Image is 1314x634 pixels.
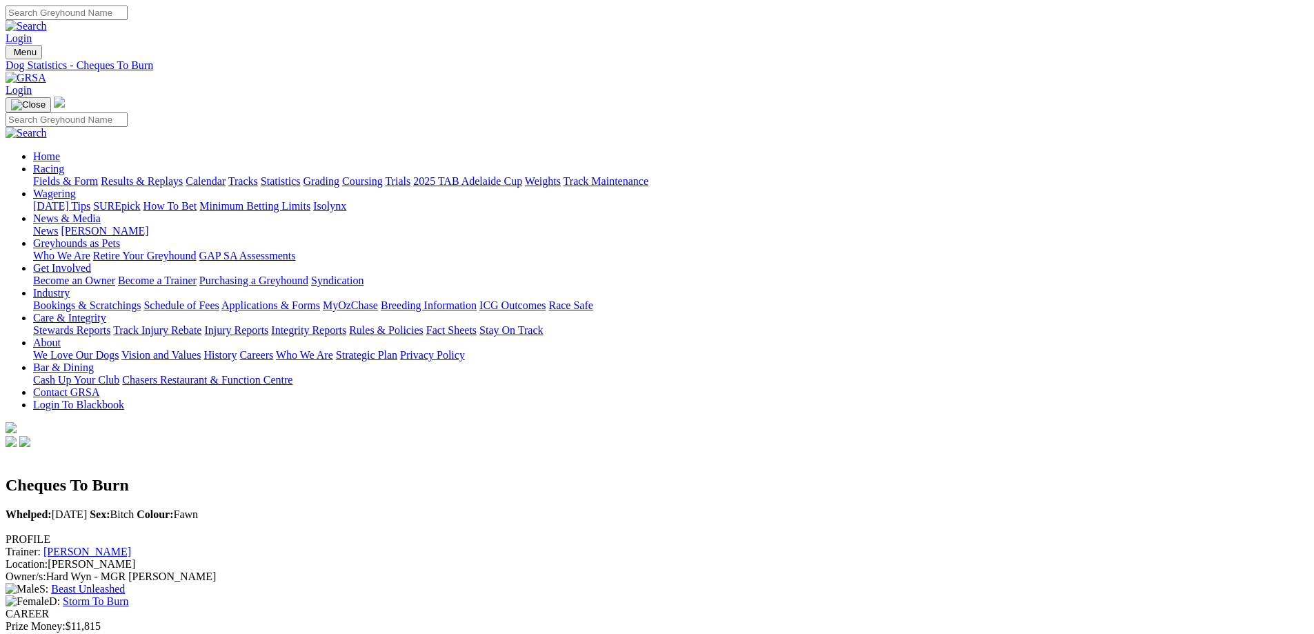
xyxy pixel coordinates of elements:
[33,287,70,299] a: Industry
[6,72,46,84] img: GRSA
[33,324,110,336] a: Stewards Reports
[122,374,292,386] a: Chasers Restaurant & Function Centre
[33,150,60,162] a: Home
[479,324,543,336] a: Stay On Track
[323,299,378,311] a: MyOzChase
[199,200,310,212] a: Minimum Betting Limits
[61,225,148,237] a: [PERSON_NAME]
[6,508,87,520] span: [DATE]
[6,32,32,44] a: Login
[118,275,197,286] a: Become a Trainer
[143,200,197,212] a: How To Bet
[6,436,17,447] img: facebook.svg
[6,112,128,127] input: Search
[6,595,60,607] span: D:
[6,620,66,632] span: Prize Money:
[203,349,237,361] a: History
[221,299,320,311] a: Applications & Forms
[33,212,101,224] a: News & Media
[381,299,477,311] a: Breeding Information
[6,571,46,582] span: Owner/s:
[33,361,94,373] a: Bar & Dining
[313,200,346,212] a: Isolynx
[199,250,296,261] a: GAP SA Assessments
[276,349,333,361] a: Who We Are
[303,175,339,187] a: Grading
[33,374,119,386] a: Cash Up Your Club
[6,546,41,557] span: Trainer:
[54,97,65,108] img: logo-grsa-white.png
[33,250,1308,262] div: Greyhounds as Pets
[6,608,1308,620] div: CAREER
[6,97,51,112] button: Toggle navigation
[564,175,648,187] a: Track Maintenance
[6,6,128,20] input: Search
[6,558,1308,571] div: [PERSON_NAME]
[6,84,32,96] a: Login
[33,299,141,311] a: Bookings & Scratchings
[33,399,124,410] a: Login To Blackbook
[271,324,346,336] a: Integrity Reports
[33,374,1308,386] div: Bar & Dining
[426,324,477,336] a: Fact Sheets
[143,299,219,311] a: Schedule of Fees
[6,476,1308,495] h2: Cheques To Burn
[33,200,90,212] a: [DATE] Tips
[6,533,1308,546] div: PROFILE
[6,558,48,570] span: Location:
[6,620,1308,633] div: $11,815
[33,188,76,199] a: Wagering
[6,583,39,595] img: Male
[33,225,58,237] a: News
[33,262,91,274] a: Get Involved
[137,508,173,520] b: Colour:
[33,349,119,361] a: We Love Our Dogs
[33,349,1308,361] div: About
[33,275,1308,287] div: Get Involved
[261,175,301,187] a: Statistics
[6,127,47,139] img: Search
[239,349,273,361] a: Careers
[33,312,106,324] a: Care & Integrity
[90,508,110,520] b: Sex:
[113,324,201,336] a: Track Injury Rebate
[33,200,1308,212] div: Wagering
[349,324,424,336] a: Rules & Policies
[33,299,1308,312] div: Industry
[6,59,1308,72] a: Dog Statistics - Cheques To Burn
[479,299,546,311] a: ICG Outcomes
[63,595,128,607] a: Storm To Burn
[33,237,120,249] a: Greyhounds as Pets
[14,47,37,57] span: Menu
[43,546,131,557] a: [PERSON_NAME]
[336,349,397,361] a: Strategic Plan
[33,163,64,175] a: Racing
[33,386,99,398] a: Contact GRSA
[6,20,47,32] img: Search
[51,583,125,595] a: Beast Unleashed
[548,299,593,311] a: Race Safe
[33,275,115,286] a: Become an Owner
[525,175,561,187] a: Weights
[199,275,308,286] a: Purchasing a Greyhound
[6,422,17,433] img: logo-grsa-white.png
[19,436,30,447] img: twitter.svg
[121,349,201,361] a: Vision and Values
[186,175,226,187] a: Calendar
[6,571,1308,583] div: Hard Wyn - MGR [PERSON_NAME]
[204,324,268,336] a: Injury Reports
[33,337,61,348] a: About
[33,250,90,261] a: Who We Are
[342,175,383,187] a: Coursing
[6,508,52,520] b: Whelped:
[413,175,522,187] a: 2025 TAB Adelaide Cup
[6,45,42,59] button: Toggle navigation
[6,595,49,608] img: Female
[400,349,465,361] a: Privacy Policy
[137,508,198,520] span: Fawn
[33,175,1308,188] div: Racing
[33,175,98,187] a: Fields & Form
[311,275,364,286] a: Syndication
[101,175,183,187] a: Results & Replays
